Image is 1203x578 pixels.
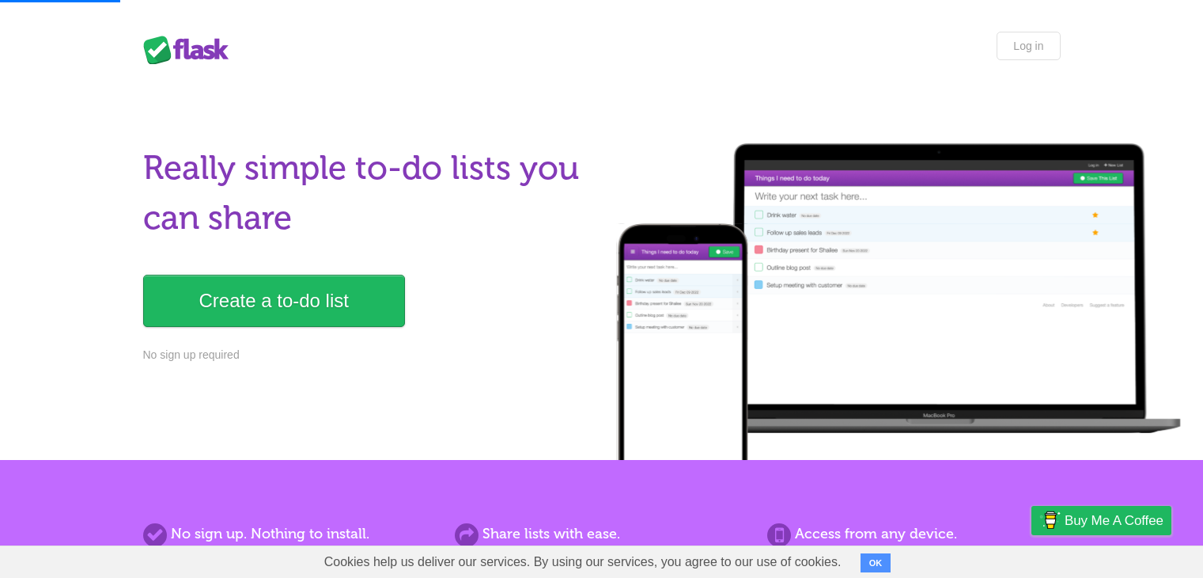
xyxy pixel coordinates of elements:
span: Buy me a coffee [1065,507,1163,534]
a: Create a to-do list [143,275,405,327]
a: Buy me a coffee [1031,506,1171,535]
div: Flask Lists [143,36,238,64]
p: No sign up required [143,347,592,363]
h2: Share lists with ease. [455,523,747,545]
img: Buy me a coffee [1039,507,1061,534]
h2: No sign up. Nothing to install. [143,523,436,545]
h1: Really simple to-do lists you can share [143,143,592,243]
span: Cookies help us deliver our services. By using our services, you agree to our use of cookies. [308,546,857,578]
a: Log in [997,32,1060,60]
button: OK [861,553,891,572]
h2: Access from any device. [767,523,1060,545]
